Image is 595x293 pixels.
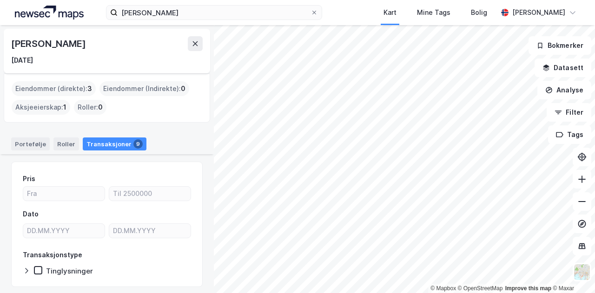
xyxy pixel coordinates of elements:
div: Portefølje [11,137,50,150]
button: Analyse [537,81,591,99]
span: 3 [87,83,92,94]
span: 0 [98,102,103,113]
input: Til 2500000 [109,187,191,201]
span: 1 [63,102,66,113]
div: Eiendommer (Indirekte) : [99,81,189,96]
button: Tags [548,125,591,144]
div: Roller [53,137,79,150]
input: Søk på adresse, matrikkel, gårdeiere, leietakere eller personer [118,6,311,20]
input: Fra [23,187,105,201]
div: Mine Tags [417,7,450,18]
span: 0 [181,83,185,94]
a: Improve this map [505,285,551,292]
div: Bolig [471,7,487,18]
div: [PERSON_NAME] [11,36,87,51]
div: Aksjeeierskap : [12,100,70,115]
input: DD.MM.YYYY [23,224,105,238]
div: Kart [383,7,397,18]
iframe: Chat Widget [549,248,595,293]
div: Dato [23,208,39,220]
div: [DATE] [11,55,33,66]
input: DD.MM.YYYY [109,224,191,238]
div: Pris [23,173,35,184]
button: Datasett [535,59,591,77]
div: Roller : [74,100,106,115]
div: [PERSON_NAME] [512,7,565,18]
div: 9 [133,139,143,149]
img: logo.a4113a55bc3d86da70a041830d287a7e.svg [15,6,84,20]
div: Eiendommer (direkte) : [12,81,96,96]
a: Mapbox [430,285,456,292]
div: Tinglysninger [46,267,93,275]
div: Transaksjoner [83,137,146,150]
button: Bokmerker [529,36,591,55]
button: Filter [547,103,591,122]
div: Transaksjonstype [23,249,82,260]
a: OpenStreetMap [458,285,503,292]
